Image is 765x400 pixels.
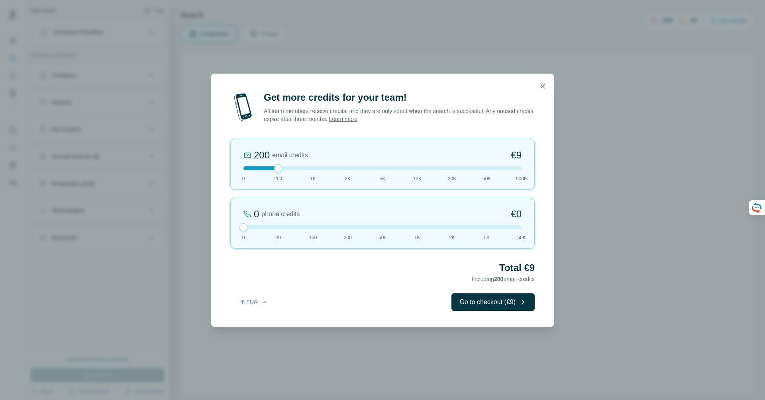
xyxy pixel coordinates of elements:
[272,150,308,160] span: email credits
[261,209,300,219] span: phone credits
[230,91,256,123] img: mobile-phone
[494,276,503,282] span: 200
[345,175,351,182] span: 2K
[230,261,535,274] h2: Total €9
[414,234,420,241] span: 1K
[242,175,245,182] span: 0
[511,149,522,162] span: €9
[344,234,352,241] span: 200
[380,175,386,182] span: 5K
[516,175,527,182] span: 500K
[451,293,535,311] button: Go to checkout (€9)
[472,276,535,282] span: Including email credits
[276,234,281,241] span: 20
[242,234,245,241] span: 0
[310,175,316,182] span: 1K
[483,175,491,182] span: 50K
[517,234,526,241] span: 50K
[379,234,386,241] span: 500
[309,234,317,241] span: 100
[264,107,535,123] p: All team members receive credits, and they are only spent when the search is successful. Any unus...
[413,175,422,182] span: 10K
[448,175,456,182] span: 20K
[511,208,522,220] span: €0
[236,295,273,309] button: € EUR
[484,234,490,241] span: 5K
[254,149,270,162] div: 200
[329,116,357,122] a: Learn more
[449,234,455,241] span: 2K
[254,208,259,220] div: 0
[274,175,282,182] span: 200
